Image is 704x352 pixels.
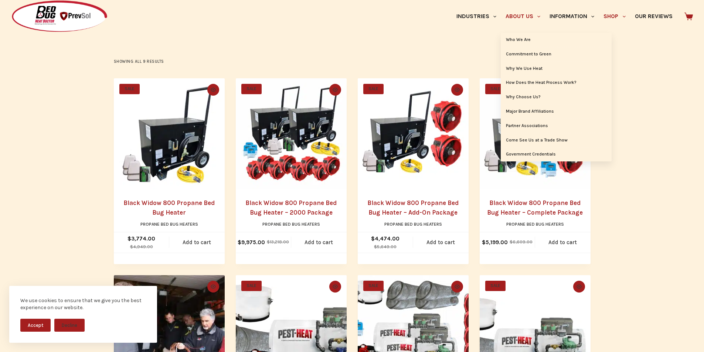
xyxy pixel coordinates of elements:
[384,222,442,227] a: Propane Bed Bug Heaters
[501,105,612,119] a: Major Brand Affiliations
[413,232,469,253] a: Add to cart: “Black Widow 800 Propane Bed Bug Heater - Add-On Package”
[363,84,384,94] span: SALE
[130,244,133,249] span: $
[236,78,347,189] a: Black Widow 800 Propane Bed Bug Heater - 2000 Package
[329,84,341,96] button: Quick view toggle
[207,84,219,96] button: Quick view toggle
[363,281,384,291] span: SALE
[20,319,51,332] button: Accept
[127,235,155,242] bdi: 3,774.00
[114,78,225,189] a: Black Widow 800 Propane Bed Bug Heater
[485,84,506,94] span: SALE
[485,281,506,291] span: SALE
[119,84,140,94] span: SALE
[371,235,375,242] span: $
[451,281,463,293] button: Quick view toggle
[371,235,399,242] bdi: 4,474.00
[245,199,337,216] a: Black Widow 800 Propane Bed Bug Heater – 2000 Package
[262,222,320,227] a: Propane Bed Bug Heaters
[127,235,131,242] span: $
[501,76,612,90] a: How Does the Heat Process Work?
[241,84,262,94] span: SALE
[241,281,262,291] span: SALE
[510,239,513,245] span: $
[501,147,612,161] a: Government Credentials
[374,244,377,249] span: $
[482,239,508,246] bdi: 5,199.00
[501,119,612,133] a: Partner Associations
[6,3,28,25] button: Open LiveChat chat widget
[487,199,583,216] a: Black Widow 800 Propane Bed Bug Heater – Complete Package
[501,90,612,104] a: Why Choose Us?
[130,244,153,249] bdi: 4,949.00
[501,33,612,47] a: Who We Are
[267,239,270,245] span: $
[140,222,198,227] a: Propane Bed Bug Heaters
[374,244,397,249] bdi: 5,649.00
[123,199,215,216] a: Black Widow 800 Propane Bed Bug Heater
[20,297,146,311] div: We use cookies to ensure that we give you the best experience on our website.
[207,281,219,293] button: Quick view toggle
[238,239,265,246] bdi: 9,975.00
[501,47,612,61] a: Commitment to Green
[506,222,564,227] a: Propane Bed Bug Heaters
[329,281,341,293] button: Quick view toggle
[510,239,533,245] bdi: 6,609.00
[54,319,85,332] button: Decline
[291,232,347,253] a: Add to cart: “Black Widow 800 Propane Bed Bug Heater - 2000 Package”
[501,133,612,147] a: Come See Us at a Trade Show
[358,78,469,189] a: Black Widow 800 Propane Bed Bug Heater - Add-On Package
[501,62,612,76] a: Why We Use Heat
[238,239,241,246] span: $
[267,239,289,245] bdi: 13,218.00
[114,58,164,65] p: Showing all 9 results
[367,199,459,216] a: Black Widow 800 Propane Bed Bug Heater – Add-On Package
[169,232,225,253] a: Add to cart: “Black Widow 800 Propane Bed Bug Heater”
[482,239,486,246] span: $
[573,281,585,293] button: Quick view toggle
[451,84,463,96] button: Quick view toggle
[535,232,591,253] a: Add to cart: “Black Widow 800 Propane Bed Bug Heater - Complete Package”
[480,78,591,189] a: Black Widow 800 Propane Bed Bug Heater - Complete Package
